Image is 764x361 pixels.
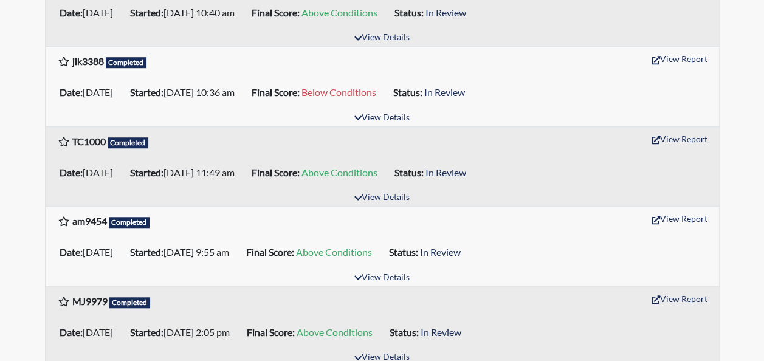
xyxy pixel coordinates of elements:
span: Completed [109,297,151,308]
li: [DATE] [55,3,125,22]
b: Status: [394,167,424,178]
li: [DATE] [55,242,125,262]
b: Started: [130,86,163,98]
span: In Review [420,246,461,258]
li: [DATE] [55,83,125,102]
button: View Report [646,129,713,148]
b: Date: [60,326,83,338]
button: View Details [349,190,415,206]
b: Status: [394,7,424,18]
b: Final Score: [252,86,300,98]
b: Final Score: [247,326,295,338]
span: In Review [425,167,466,178]
span: In Review [425,7,466,18]
b: Started: [130,246,163,258]
button: View Report [646,49,713,68]
li: [DATE] 10:40 am [125,3,247,22]
b: am9454 [72,215,107,227]
span: Above Conditions [296,246,372,258]
b: Started: [130,167,163,178]
li: [DATE] 10:36 am [125,83,247,102]
b: Status: [389,246,418,258]
b: Final Score: [252,167,300,178]
span: In Review [421,326,461,338]
button: View Details [349,110,415,126]
span: Below Conditions [301,86,376,98]
b: Status: [390,326,419,338]
b: Date: [60,7,83,18]
button: View Details [349,30,415,46]
b: MJ9979 [72,295,108,307]
li: [DATE] 11:49 am [125,163,247,182]
span: Completed [108,137,149,148]
button: View Details [349,270,415,286]
button: View Report [646,289,713,308]
li: [DATE] 2:05 pm [125,323,242,342]
b: Final Score: [252,7,300,18]
li: [DATE] [55,163,125,182]
span: Completed [109,217,150,228]
b: jlk3388 [72,55,104,67]
b: Date: [60,167,83,178]
li: [DATE] [55,323,125,342]
b: Date: [60,246,83,258]
span: Completed [106,57,147,68]
span: Above Conditions [301,167,377,178]
span: In Review [424,86,465,98]
b: Started: [130,7,163,18]
b: Started: [130,326,163,338]
li: [DATE] 9:55 am [125,242,241,262]
span: Above Conditions [301,7,377,18]
span: Above Conditions [297,326,373,338]
button: View Report [646,209,713,228]
b: Status: [393,86,422,98]
b: Date: [60,86,83,98]
b: TC1000 [72,136,106,147]
b: Final Score: [246,246,294,258]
